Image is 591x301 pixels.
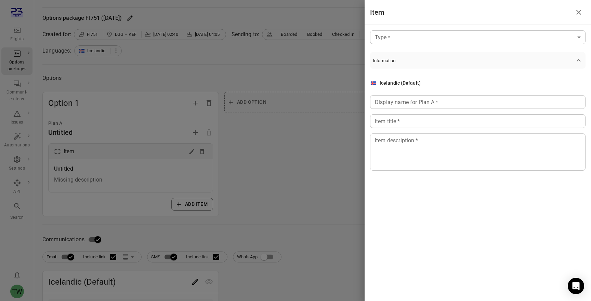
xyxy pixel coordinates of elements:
[370,52,586,69] button: Information
[370,7,384,18] h1: Item
[373,58,575,63] span: Information
[572,5,586,19] button: Close drawer
[370,69,586,182] div: Information
[568,278,584,294] div: Open Intercom Messenger
[380,80,421,87] div: Icelandic (Default)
